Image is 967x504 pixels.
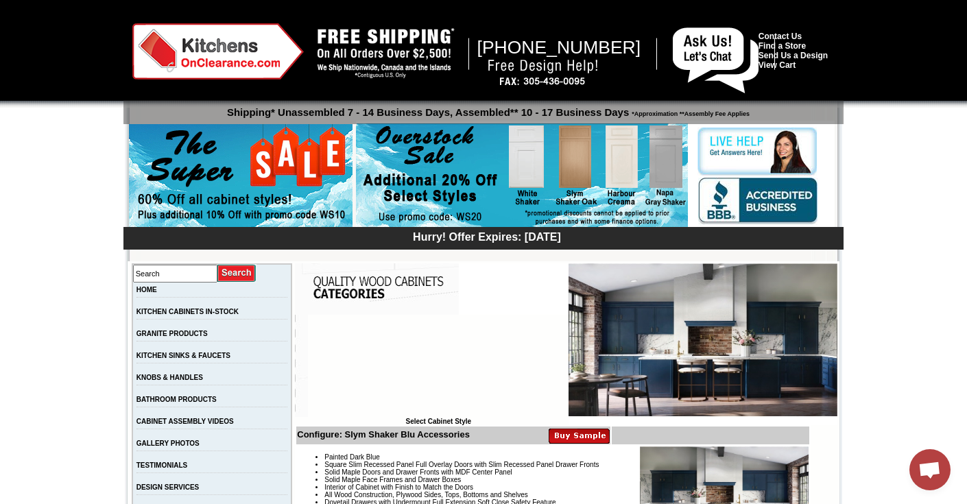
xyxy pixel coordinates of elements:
[136,461,187,469] a: TESTIMONIALS
[759,60,796,70] a: View Cart
[136,286,157,293] a: HOME
[324,468,512,476] span: Solid Maple Doors and Drawer Fronts with MDF Center Panel
[759,51,828,60] a: Send Us a Design
[569,263,837,417] img: Slym Shaker Blu
[136,352,230,359] a: KITCHEN SINKS & FAUCETS
[909,449,951,490] a: Open chat
[477,37,641,58] span: [PHONE_NUMBER]
[629,107,750,117] span: *Approximation **Assembly Fee Applies
[405,418,471,425] b: Select Cabinet Style
[759,32,802,41] a: Contact Us
[136,418,234,425] a: CABINET ASSEMBLY VIDEOS
[759,41,806,51] a: Find a Store
[136,396,217,403] a: BATHROOM PRODUCTS
[130,229,844,243] div: Hurry! Offer Expires: [DATE]
[136,483,200,491] a: DESIGN SERVICES
[324,476,461,483] span: Solid Maple Face Frames and Drawer Boxes
[136,330,208,337] a: GRANITE PRODUCTS
[324,453,380,461] span: Painted Dark Blue
[297,429,470,440] b: Configure: Slym Shaker Blu Accessories
[324,461,599,468] span: Square Slim Recessed Panel Full Overlay Doors with Slim Recessed Panel Drawer Fronts
[136,374,203,381] a: KNOBS & HANDLES
[132,23,304,80] img: Kitchens on Clearance Logo
[130,100,844,118] p: Shipping* Unassembled 7 - 14 Business Days, Assembled** 10 - 17 Business Days
[136,440,200,447] a: GALLERY PHOTOS
[324,491,527,499] span: All Wood Construction, Plywood Sides, Tops, Bottoms and Shelves
[217,264,256,283] input: Submit
[308,315,569,418] iframe: Browser incompatible
[324,483,473,491] span: Interior of Cabinet with Finish to Match the Doors
[136,308,239,315] a: KITCHEN CABINETS IN-STOCK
